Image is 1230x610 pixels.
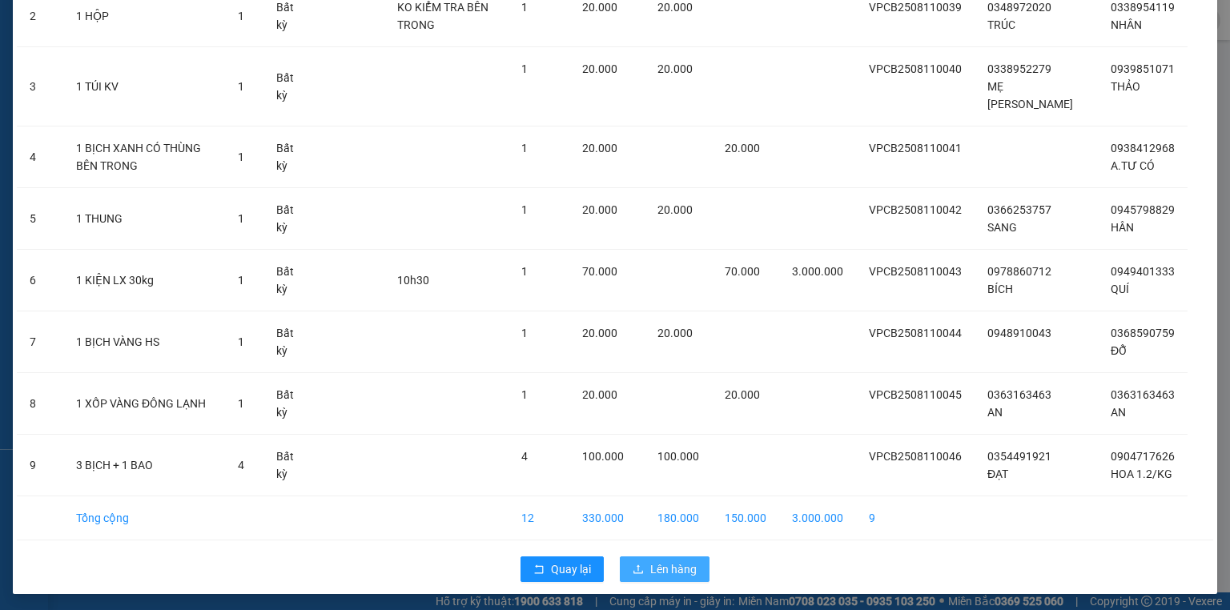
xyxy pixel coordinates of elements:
[238,397,244,410] span: 1
[14,33,126,52] div: ANH QUYỀN
[238,80,244,93] span: 1
[1111,468,1172,480] span: HOA 1.2/KG
[238,150,244,163] span: 1
[137,14,299,52] div: VP [GEOGRAPHIC_DATA]
[397,274,429,287] span: 10h30
[987,283,1013,295] span: BÍCH
[521,142,528,155] span: 1
[63,311,225,373] td: 1 BỊCH VÀNG HS
[521,388,528,401] span: 1
[17,311,63,373] td: 7
[17,250,63,311] td: 6
[238,335,244,348] span: 1
[1111,159,1155,172] span: A.TƯ CÓ
[657,450,699,463] span: 100.000
[508,496,569,540] td: 12
[238,459,244,472] span: 4
[869,62,962,75] span: VPCB2508110040
[14,83,37,100] span: DĐ:
[1111,80,1140,93] span: THẢO
[582,1,617,14] span: 20.000
[987,327,1051,339] span: 0948910043
[792,265,843,278] span: 3.000.000
[987,203,1051,216] span: 0366253757
[650,560,697,578] span: Lên hàng
[17,373,63,435] td: 8
[657,1,693,14] span: 20.000
[712,496,779,540] td: 150.000
[633,564,644,576] span: upload
[657,203,693,216] span: 20.000
[137,71,299,94] div: 0796097879
[1111,450,1175,463] span: 0904717626
[869,1,962,14] span: VPCB2508110039
[1111,62,1175,75] span: 0939851071
[869,142,962,155] span: VPCB2508110041
[14,14,126,33] div: VP Cái Bè
[869,203,962,216] span: VPCB2508110042
[987,388,1051,401] span: 0363163463
[63,373,225,435] td: 1 XỐP VÀNG ĐÔNG LẠNH
[63,250,225,311] td: 1 KIỆN LX 30kg
[17,47,63,126] td: 3
[582,450,624,463] span: 100.000
[987,468,1008,480] span: ĐẠT
[1111,388,1175,401] span: 0363163463
[14,15,38,32] span: Gửi:
[263,126,317,188] td: Bất kỳ
[263,435,317,496] td: Bất kỳ
[1111,265,1175,278] span: 0949401333
[869,265,962,278] span: VPCB2508110043
[1111,203,1175,216] span: 0945798829
[725,142,760,155] span: 20.000
[620,556,709,582] button: uploadLên hàng
[521,62,528,75] span: 1
[17,126,63,188] td: 4
[63,188,225,250] td: 1 THUNG
[63,496,225,540] td: Tổng cộng
[1111,327,1175,339] span: 0368590759
[521,1,528,14] span: 1
[582,327,617,339] span: 20.000
[657,62,693,75] span: 20.000
[521,203,528,216] span: 1
[582,265,617,278] span: 70.000
[1111,221,1134,234] span: HÂN
[987,221,1017,234] span: SANG
[397,1,488,31] span: KO KIỂM TRA BÊN TRONG
[17,435,63,496] td: 9
[725,265,760,278] span: 70.000
[1111,18,1142,31] span: NHÂN
[1111,1,1175,14] span: 0338954119
[582,62,617,75] span: 20.000
[263,47,317,126] td: Bất kỳ
[263,373,317,435] td: Bất kỳ
[1111,406,1126,419] span: AN
[987,80,1073,110] span: MẸ [PERSON_NAME]
[725,388,760,401] span: 20.000
[263,188,317,250] td: Bất kỳ
[521,327,528,339] span: 1
[856,496,975,540] td: 9
[869,327,962,339] span: VPCB2508110044
[582,388,617,401] span: 20.000
[137,52,299,71] div: TỨ
[263,311,317,373] td: Bất kỳ
[987,406,1003,419] span: AN
[63,126,225,188] td: 1 BỊCH XANH CÓ THÙNG BÊN TRONG
[987,265,1051,278] span: 0978860712
[582,142,617,155] span: 20.000
[1111,283,1129,295] span: QUÍ
[137,15,175,32] span: Nhận:
[521,450,528,463] span: 4
[869,388,962,401] span: VPCB2508110045
[779,496,856,540] td: 3.000.000
[238,212,244,225] span: 1
[14,74,100,130] span: NAM ANH CB
[63,47,225,126] td: 1 TÚI KV
[63,435,225,496] td: 3 BỊCH + 1 BAO
[551,560,591,578] span: Quay lại
[521,556,604,582] button: rollbackQuay lại
[521,265,528,278] span: 1
[645,496,712,540] td: 180.000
